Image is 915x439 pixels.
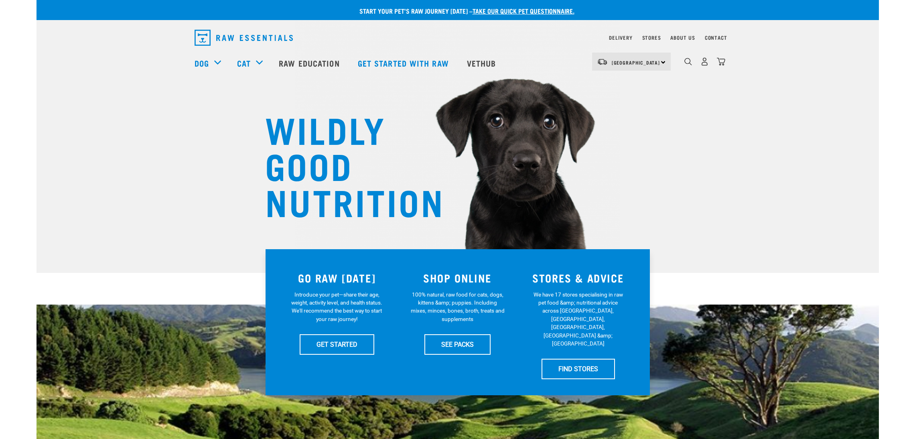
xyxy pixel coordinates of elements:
[237,57,251,69] a: Cat
[717,57,725,66] img: home-icon@2x.png
[402,272,513,284] h3: SHOP ONLINE
[459,47,506,79] a: Vethub
[37,47,879,79] nav: dropdown navigation
[350,47,459,79] a: Get started with Raw
[700,57,709,66] img: user.png
[542,359,615,379] a: FIND STORES
[188,26,727,49] nav: dropdown navigation
[609,36,632,39] a: Delivery
[300,334,374,354] a: GET STARTED
[670,36,695,39] a: About Us
[473,9,574,12] a: take our quick pet questionnaire.
[597,58,608,65] img: van-moving.png
[43,6,885,16] p: Start your pet’s raw journey [DATE] –
[195,57,209,69] a: Dog
[523,272,634,284] h3: STORES & ADVICE
[531,291,625,348] p: We have 17 stores specialising in raw pet food &amp; nutritional advice across [GEOGRAPHIC_DATA],...
[265,110,426,219] h1: WILDLY GOOD NUTRITION
[410,291,505,323] p: 100% natural, raw food for cats, dogs, kittens &amp; puppies. Including mixes, minces, bones, bro...
[271,47,349,79] a: Raw Education
[705,36,727,39] a: Contact
[424,334,491,354] a: SEE PACKS
[282,272,393,284] h3: GO RAW [DATE]
[195,30,293,46] img: Raw Essentials Logo
[642,36,661,39] a: Stores
[612,61,660,64] span: [GEOGRAPHIC_DATA]
[290,291,384,323] p: Introduce your pet—share their age, weight, activity level, and health status. We'll recommend th...
[684,58,692,65] img: home-icon-1@2x.png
